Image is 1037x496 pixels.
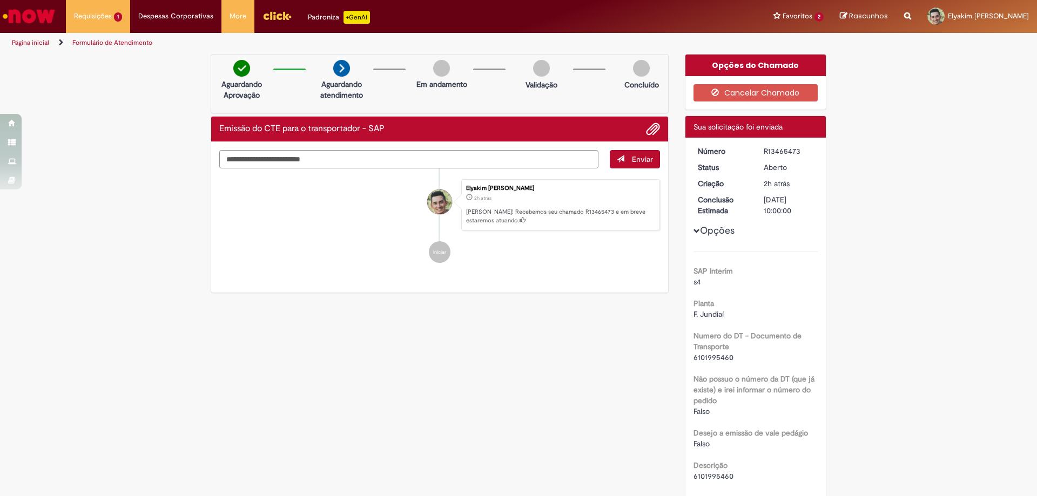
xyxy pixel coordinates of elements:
[1,5,57,27] img: ServiceNow
[74,11,112,22] span: Requisições
[690,162,756,173] dt: Status
[764,179,790,188] time: 31/08/2025 06:53:40
[693,331,802,351] b: Numero do DT - Documento de Transporte
[219,179,660,231] li: Elyakim Feitosa Da Silva
[693,309,724,319] span: F. Jundiaí
[693,460,728,470] b: Descrição
[764,194,814,216] div: [DATE] 10:00:00
[764,146,814,157] div: R13465473
[693,439,710,449] span: Falso
[12,38,49,47] a: Página inicial
[764,179,790,188] span: 2h atrás
[693,374,814,405] b: Não possuo o número da DT (que já existe) e irei informar o número do pedido
[690,146,756,157] dt: Número
[333,60,350,77] img: arrow-next.png
[262,8,292,24] img: click_logo_yellow_360x200.png
[693,298,714,308] b: Planta
[633,60,650,77] img: img-circle-grey.png
[690,178,756,189] dt: Criação
[693,84,818,101] button: Cancelar Chamado
[690,194,756,216] dt: Conclusão Estimada
[315,79,368,100] p: Aguardando atendimento
[219,150,598,168] textarea: Digite sua mensagem aqui...
[693,352,733,362] span: 6101995460
[8,33,683,53] ul: Trilhas de página
[72,38,152,47] a: Formulário de Atendimento
[114,12,122,22] span: 1
[533,60,550,77] img: img-circle-grey.png
[230,11,246,22] span: More
[685,55,826,76] div: Opções do Chamado
[433,60,450,77] img: img-circle-grey.png
[233,60,250,77] img: check-circle-green.png
[308,11,370,24] div: Padroniza
[840,11,888,22] a: Rascunhos
[474,195,491,201] time: 31/08/2025 06:53:40
[783,11,812,22] span: Favoritos
[693,122,783,132] span: Sua solicitação foi enviada
[693,471,733,481] span: 6101995460
[138,11,213,22] span: Despesas Corporativas
[466,185,654,192] div: Elyakim [PERSON_NAME]
[764,178,814,189] div: 31/08/2025 06:53:40
[219,168,660,274] ul: Histórico de tíquete
[948,11,1029,21] span: Elyakim [PERSON_NAME]
[466,208,654,225] p: [PERSON_NAME]! Recebemos seu chamado R13465473 e em breve estaremos atuando.
[526,79,557,90] p: Validação
[219,124,385,134] h2: Emissão do CTE para o transportador - SAP Histórico de tíquete
[427,189,452,214] div: Elyakim Feitosa Da Silva
[416,79,467,90] p: Em andamento
[849,11,888,21] span: Rascunhos
[216,79,268,100] p: Aguardando Aprovação
[624,79,659,90] p: Concluído
[814,12,824,22] span: 2
[693,428,808,438] b: Desejo a emissão de vale pedágio
[474,195,491,201] span: 2h atrás
[693,406,710,416] span: Falso
[646,122,660,136] button: Adicionar anexos
[610,150,660,168] button: Enviar
[632,154,653,164] span: Enviar
[693,277,701,287] span: s4
[344,11,370,24] p: +GenAi
[693,266,733,276] b: SAP Interim
[764,162,814,173] div: Aberto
